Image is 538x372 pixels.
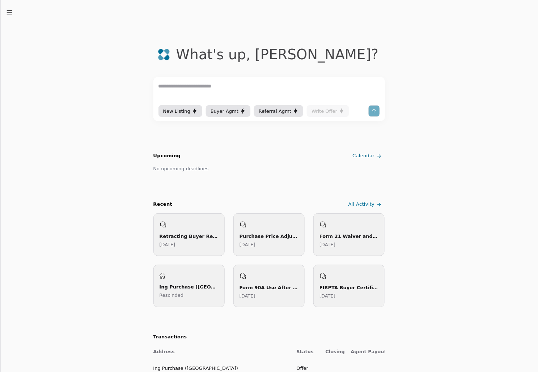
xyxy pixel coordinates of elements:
[240,232,298,240] div: Purchase Price Adjustment Process
[233,265,305,307] a: Form 90A Use After Waiver[DATE]
[313,265,385,307] a: FIRPTA Buyer Certification Requirement[DATE]
[160,283,219,291] div: Ing Purchase ([GEOGRAPHIC_DATA])
[158,48,170,61] img: logo
[313,213,385,256] a: Form 21 Waiver and Rescission[DATE]
[153,213,225,256] a: Retracting Buyer Rescission Offer[DATE]
[153,165,209,172] div: No upcoming deadlines
[211,107,238,115] span: Buyer Agmt
[240,293,255,299] time: Monday, July 21, 2025 at 9:57:53 PM
[291,344,320,360] th: Status
[319,293,335,299] time: Sunday, July 20, 2025 at 10:27:14 PM
[160,291,219,299] p: Rescinded
[351,150,385,162] a: Calendar
[158,105,202,117] button: New Listing
[176,46,378,63] div: What's up , [PERSON_NAME] ?
[153,333,385,341] h2: Transactions
[233,213,305,256] a: Purchase Price Adjustment Process[DATE]
[319,232,378,240] div: Form 21 Waiver and Rescission
[206,105,250,117] button: Buyer Agmt
[352,152,374,160] span: Calendar
[153,201,173,208] div: Recent
[160,232,219,240] div: Retracting Buyer Rescission Offer
[319,242,335,247] time: Tuesday, July 22, 2025 at 12:14:29 AM
[259,107,291,115] span: Referral Agmt
[153,344,291,360] th: Address
[153,265,225,307] a: Ing Purchase ([GEOGRAPHIC_DATA])Rescinded
[240,242,255,247] time: Wednesday, July 23, 2025 at 7:39:04 AM
[345,344,385,360] th: Agent Payout
[320,344,345,360] th: Closing
[348,201,375,208] span: All Activity
[254,105,303,117] button: Referral Agmt
[153,152,181,160] h2: Upcoming
[319,284,378,291] div: FIRPTA Buyer Certification Requirement
[240,284,298,291] div: Form 90A Use After Waiver
[347,198,385,210] a: All Activity
[163,107,198,115] div: New Listing
[160,242,175,247] time: Friday, August 29, 2025 at 1:01:14 AM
